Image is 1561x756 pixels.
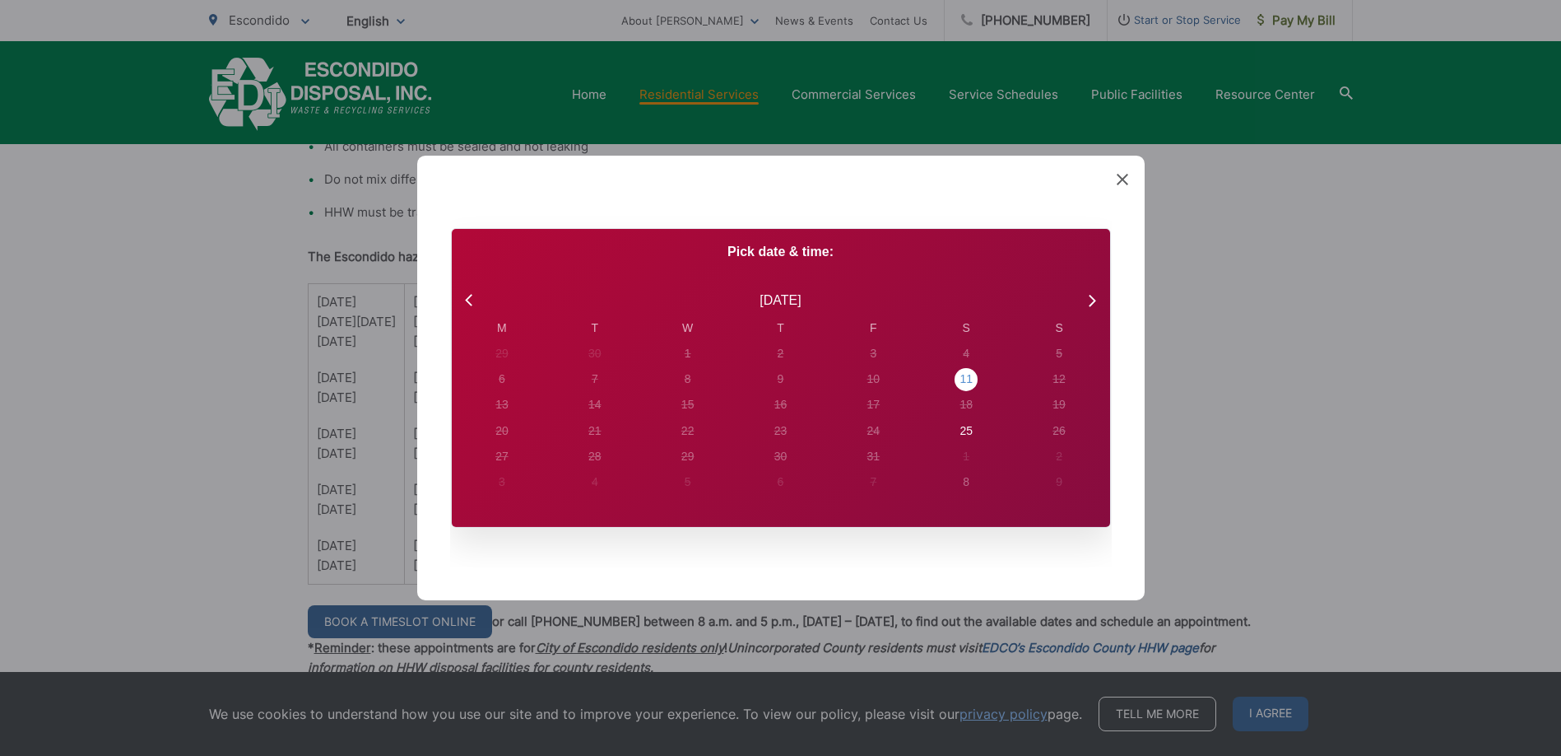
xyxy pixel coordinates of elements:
div: 5 [1056,345,1062,362]
div: 8 [963,474,969,491]
div: 4 [963,345,969,362]
div: 3 [499,474,505,491]
div: 6 [499,371,505,388]
div: 6 [778,474,784,491]
div: 14 [588,396,602,413]
div: S [1013,320,1106,337]
div: 16 [774,396,787,413]
div: 26 [1052,422,1066,440]
div: 28 [588,448,602,465]
div: M [456,320,549,337]
div: 21 [588,422,602,440]
div: 23 [774,422,787,440]
div: 24 [867,422,880,440]
div: 30 [774,448,787,465]
div: 29 [681,448,695,465]
div: 18 [959,396,973,413]
div: T [548,320,641,337]
div: [DATE] [760,291,801,310]
div: 19 [1052,396,1066,413]
div: 17 [867,396,880,413]
div: 8 [685,371,691,388]
div: 12 [1052,371,1066,388]
div: 25 [959,422,973,440]
div: S [920,320,1013,337]
div: 20 [495,422,509,440]
div: T [734,320,827,337]
div: 13 [495,396,509,413]
div: 9 [1056,474,1062,491]
div: 1 [685,345,691,362]
div: 2 [778,345,784,362]
div: 30 [588,345,602,362]
div: 10 [867,371,880,388]
div: 11 [959,371,973,388]
div: 7 [592,371,598,388]
div: 27 [495,448,509,465]
div: 29 [495,345,509,362]
div: F [827,320,920,337]
div: 31 [867,448,880,465]
div: W [641,320,734,337]
div: 4 [592,474,598,491]
div: 2 [1056,448,1062,465]
div: 1 [963,448,969,465]
p: Pick date & time: [452,242,1110,262]
div: 22 [681,422,695,440]
div: 15 [681,396,695,413]
div: 9 [778,371,784,388]
div: 5 [685,474,691,491]
div: 7 [870,474,876,491]
div: 3 [870,345,876,362]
